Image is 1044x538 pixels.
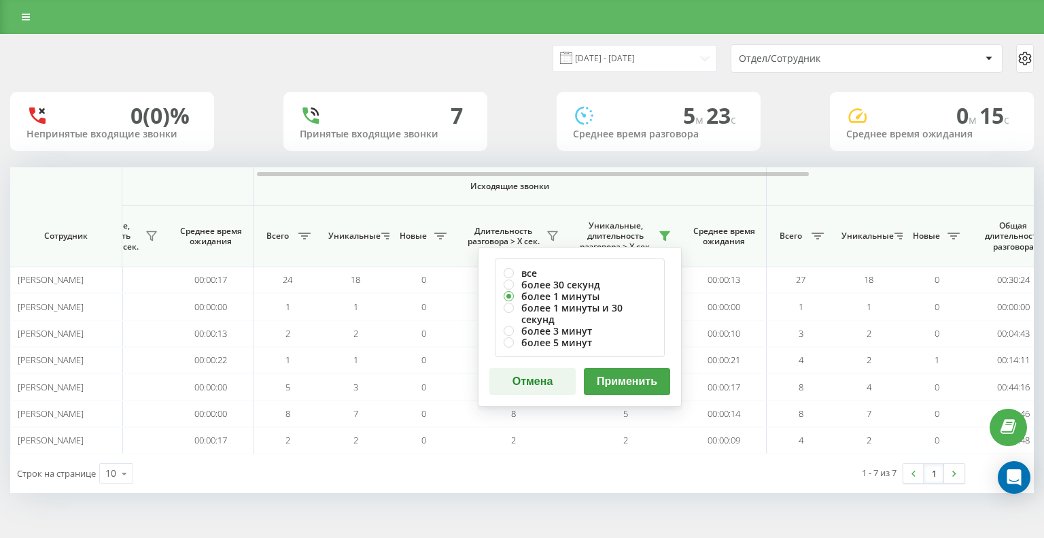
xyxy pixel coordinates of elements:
span: 0 [935,301,939,313]
span: 0 [956,101,979,130]
span: [PERSON_NAME] [18,381,84,393]
span: 4 [799,434,803,446]
span: 3 [353,381,358,393]
div: Непринятые входящие звонки [27,129,198,140]
span: 2 [511,434,516,446]
span: 0 [421,407,426,420]
span: Уникальные, длительность разговора > Х сек. [576,220,655,252]
span: Всего [773,231,807,241]
label: более 5 минут [504,337,656,348]
div: Open Intercom Messenger [998,461,1030,494]
span: 0 [935,434,939,446]
span: 8 [511,407,516,420]
span: 18 [351,273,360,286]
span: Новые [909,231,943,241]
span: Новые [396,231,430,241]
td: 00:00:17 [682,373,767,400]
span: 3 [799,327,803,339]
span: м [695,112,706,127]
div: Принятые входящие звонки [300,129,471,140]
span: 0 [421,354,426,366]
span: 7 [867,407,871,420]
span: 1 [935,354,939,366]
td: 00:00:00 [169,373,254,400]
div: 7 [451,103,463,129]
td: 00:00:13 [169,320,254,347]
label: более 3 минут [504,325,656,337]
span: [PERSON_NAME] [18,354,84,366]
span: [PERSON_NAME] [18,407,84,420]
span: [PERSON_NAME] [18,301,84,313]
span: 8 [285,407,290,420]
span: 0 [935,273,939,286]
span: c [1004,112,1009,127]
span: Уникальные [841,231,890,241]
td: 00:00:09 [682,427,767,454]
span: Среднее время ожидания [692,226,756,247]
span: 2 [285,434,290,446]
span: [PERSON_NAME] [18,273,84,286]
label: более 1 минуты [504,290,656,302]
span: 1 [285,301,290,313]
span: 15 [979,101,1009,130]
span: 4 [867,381,871,393]
span: Длительность разговора > Х сек. [464,226,542,247]
span: 1 [867,301,871,313]
td: 00:00:17 [169,427,254,454]
span: 1 [285,354,290,366]
span: 23 [706,101,736,130]
span: Среднее время ожидания [179,226,243,247]
span: 27 [796,273,805,286]
span: 0 [421,273,426,286]
span: 2 [623,434,628,446]
td: 00:00:13 [682,267,767,293]
span: 1 [353,354,358,366]
td: 00:00:00 [169,293,254,320]
span: [PERSON_NAME] [18,327,84,339]
span: Исходящие звонки [285,181,735,192]
span: 0 [935,407,939,420]
span: 0 [421,301,426,313]
span: 1 [353,301,358,313]
div: Отдел/Сотрудник [739,53,901,65]
label: все [504,267,656,279]
span: 1 [799,301,803,313]
span: 2 [285,327,290,339]
button: Отмена [489,368,576,395]
span: 2 [353,434,358,446]
span: c [731,112,736,127]
span: 4 [799,354,803,366]
span: 5 [623,407,628,420]
a: 1 [924,464,944,483]
span: 0 [421,327,426,339]
span: Уникальные [328,231,377,241]
span: Строк на странице [17,467,96,480]
span: 8 [799,381,803,393]
span: 0 [935,381,939,393]
div: 0 (0)% [130,103,190,129]
span: 5 [683,101,706,130]
span: [PERSON_NAME] [18,434,84,446]
td: 00:00:10 [682,320,767,347]
button: Применить [584,368,670,395]
td: 00:00:22 [169,347,254,373]
td: 00:00:14 [682,401,767,427]
span: 0 [421,381,426,393]
div: Среднее время разговора [573,129,744,140]
span: м [969,112,979,127]
td: 00:00:00 [682,293,767,320]
span: 18 [864,273,873,286]
span: 0 [935,327,939,339]
td: 00:00:00 [169,401,254,427]
span: 24 [283,273,292,286]
div: Среднее время ожидания [846,129,1017,140]
span: 2 [353,327,358,339]
label: более 30 секунд [504,279,656,290]
span: 7 [353,407,358,420]
span: 2 [867,354,871,366]
span: Сотрудник [22,231,110,241]
span: 2 [867,327,871,339]
td: 00:00:17 [169,267,254,293]
div: 10 [105,467,116,480]
span: 2 [867,434,871,446]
